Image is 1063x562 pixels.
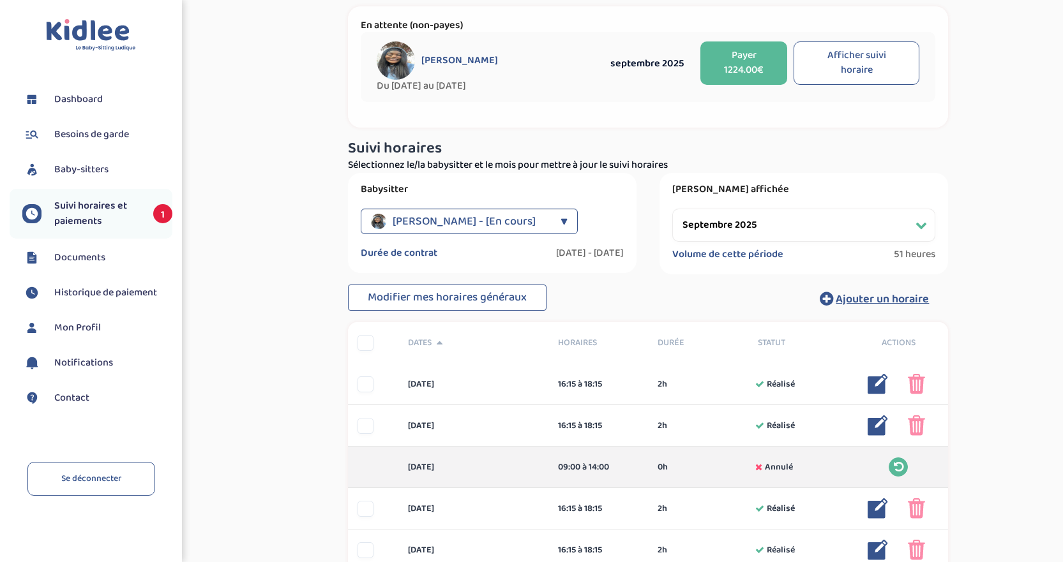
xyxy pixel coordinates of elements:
[421,54,498,67] span: [PERSON_NAME]
[54,250,105,265] span: Documents
[558,419,639,433] div: 16:15 à 18:15
[558,502,639,515] div: 16:15 à 18:15
[393,209,536,234] span: [PERSON_NAME] - [En cours]
[767,419,795,433] span: Réalisé
[22,125,41,144] img: besoin.svg
[348,140,948,157] h3: Suivi horaires
[54,127,129,142] span: Besoins de garde
[558,378,639,391] div: 16:15 à 18:15
[54,355,113,371] span: Notifications
[54,320,101,336] span: Mon Profil
[836,290,929,308] span: Ajouter un horaire
[22,388,172,408] a: Contact
[27,462,155,496] a: Se déconnecter
[54,162,109,177] span: Baby-sitters
[377,80,600,92] span: Du [DATE] au [DATE]
[22,125,172,144] a: Besoins de garde
[398,461,548,474] div: [DATE]
[558,544,639,557] div: 16:15 à 18:15
[398,419,548,433] div: [DATE]
[658,544,667,557] span: 2h
[22,204,41,223] img: suivihoraire.svg
[767,378,795,391] span: Réalisé
[54,390,89,406] span: Contact
[348,158,948,173] p: Sélectionnez le/la babysitter et le mois pour mettre à jour le suivi horaires
[398,502,548,515] div: [DATE]
[361,19,935,32] p: En attente (non-payes)
[868,374,888,394] img: modifier_bleu.png
[46,19,136,52] img: logo.svg
[22,353,41,373] img: notification.svg
[600,55,694,71] div: septembre 2025
[908,498,925,519] img: poubelle_rose.png
[398,378,548,391] div: [DATE]
[22,283,41,302] img: suivihoraire.svg
[894,248,935,261] span: 51 heures
[22,353,172,373] a: Notifications
[561,209,568,234] div: ▼
[54,285,157,300] span: Historique de paiement
[908,540,925,560] img: poubelle_rose.png
[22,283,172,302] a: Historique de paiement
[868,498,888,519] img: modifier_bleu.png
[658,419,667,433] span: 2h
[361,183,624,196] label: Babysitter
[22,248,172,267] a: Documents
[908,374,925,394] img: poubelle_rose.png
[801,285,948,313] button: Ajouter un horaire
[868,540,888,560] img: modifier_bleu.png
[658,461,668,474] span: 0h
[767,544,795,557] span: Réalisé
[848,336,949,350] div: Actions
[361,247,437,260] label: Durée de contrat
[748,336,848,350] div: Statut
[22,318,172,337] a: Mon Profil
[672,248,783,261] label: Volume de cette période
[22,90,41,109] img: dashboard.svg
[22,248,41,267] img: documents.svg
[54,92,103,107] span: Dashboard
[672,183,935,196] label: [PERSON_NAME] affichée
[765,461,793,474] span: Annulé
[648,336,748,350] div: Durée
[558,336,639,350] span: Horaires
[22,198,172,229] a: Suivi horaires et paiements 1
[22,160,172,179] a: Baby-sitters
[556,247,624,260] label: [DATE] - [DATE]
[398,336,548,350] div: Dates
[658,378,667,391] span: 2h
[54,198,140,229] span: Suivi horaires et paiements
[658,502,667,515] span: 2h
[377,41,415,80] img: avatar
[700,41,787,85] button: Payer 1224.00€
[153,204,172,223] span: 1
[348,285,547,311] button: Modifier mes horaires généraux
[767,502,795,515] span: Réalisé
[22,160,41,179] img: babysitters.svg
[22,318,41,337] img: profil.svg
[398,544,548,557] div: [DATE]
[908,415,925,436] img: poubelle_rose.png
[371,214,386,229] img: avatar_mbollo-abbe-patricia.jpeg
[558,461,639,474] div: 09:00 à 14:00
[794,41,919,85] button: Afficher suivi horaire
[22,90,172,109] a: Dashboard
[22,388,41,408] img: contact.svg
[368,288,527,306] span: Modifier mes horaires généraux
[868,415,888,436] img: modifier_bleu.png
